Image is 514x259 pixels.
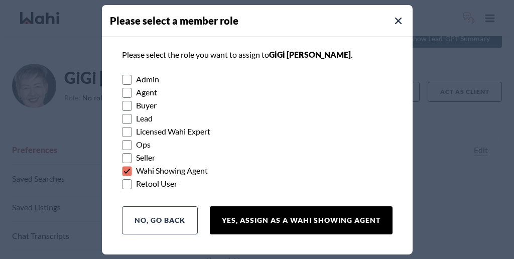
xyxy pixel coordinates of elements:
button: Close Modal [393,15,405,27]
label: Agent [122,86,393,99]
label: Seller [122,151,393,164]
p: Please select the role you want to assign to . [122,49,393,61]
label: Buyer [122,99,393,112]
label: Ops [122,138,393,151]
label: Licensed Wahi Expert [122,125,393,138]
label: Admin [122,73,393,86]
h4: Please select a member role [110,13,413,28]
button: No, Go Back [122,206,198,234]
label: Wahi Showing Agent [122,164,393,177]
label: Lead [122,112,393,125]
span: GiGi [PERSON_NAME] [269,50,351,59]
label: Retool User [122,177,393,190]
button: Yes, Assign as a Wahi Showing Agent [210,206,393,234]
